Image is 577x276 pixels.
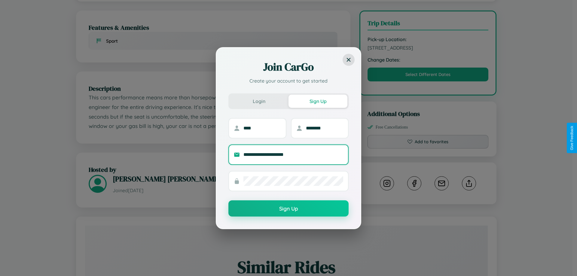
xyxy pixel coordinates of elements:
button: Sign Up [288,95,347,108]
button: Login [230,95,288,108]
div: Give Feedback [570,126,574,150]
button: Sign Up [228,200,349,217]
p: Create your account to get started [228,77,349,84]
h2: Join CarGo [228,60,349,74]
